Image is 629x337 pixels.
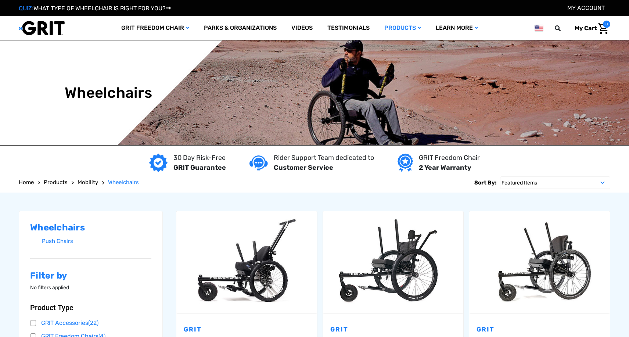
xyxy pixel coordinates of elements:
p: No filters applied [30,284,151,291]
h2: Wheelchairs [30,222,151,233]
p: GRIT Freedom Chair [419,153,480,163]
img: GRIT Guarantee [149,154,168,172]
strong: Customer Service [274,164,333,172]
a: GRIT Freedom Chair: Spartan,$3,995.00 [323,211,464,313]
strong: 2 Year Warranty [419,164,471,172]
p: Rider Support Team dedicated to [274,153,374,163]
span: Products [44,179,68,186]
a: Push Chairs [42,236,151,247]
a: GRIT Junior,$4,995.00 [176,211,317,313]
span: 0 [603,21,610,28]
strong: GRIT Guarantee [173,164,226,172]
a: Learn More [428,16,485,40]
span: Wheelchairs [108,179,139,186]
img: GRIT Freedom Chair Pro: the Pro model shown including contoured Invacare Matrx seatback, Spinergy... [469,215,610,309]
img: Cart [598,23,608,34]
p: 30 Day Risk-Free [173,153,226,163]
a: Home [19,178,34,187]
span: QUIZ: [19,5,33,12]
span: Home [19,179,34,186]
input: Search [558,21,569,36]
button: Product Type [30,303,151,312]
img: Year warranty [398,154,413,172]
label: Sort By: [474,176,496,189]
span: Mobility [78,179,98,186]
h1: Wheelchairs [65,84,152,102]
a: GRIT Freedom Chair: Pro,$5,495.00 [469,211,610,313]
img: Customer service [249,155,268,171]
a: Products [44,178,68,187]
img: GRIT Freedom Chair: Spartan [323,215,464,309]
p: GRIT [477,325,603,334]
a: Testimonials [320,16,377,40]
img: GRIT All-Terrain Wheelchair and Mobility Equipment [19,21,65,36]
a: Videos [284,16,320,40]
p: GRIT [184,325,310,334]
a: GRIT Freedom Chair [114,16,197,40]
img: us.png [535,24,543,33]
span: My Cart [575,25,597,32]
span: Product Type [30,303,73,312]
a: QUIZ:WHAT TYPE OF WHEELCHAIR IS RIGHT FOR YOU? [19,5,171,12]
a: GRIT Accessories(22) [30,318,151,329]
img: GRIT Junior: GRIT Freedom Chair all terrain wheelchair engineered specifically for kids [176,215,317,309]
h2: Filter by [30,270,151,281]
a: Parks & Organizations [197,16,284,40]
a: Wheelchairs [108,178,139,187]
a: Mobility [78,178,98,187]
a: Products [377,16,428,40]
a: Cart with 0 items [569,21,610,36]
span: (22) [88,319,98,326]
a: Account [567,4,605,11]
p: GRIT [330,325,456,334]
